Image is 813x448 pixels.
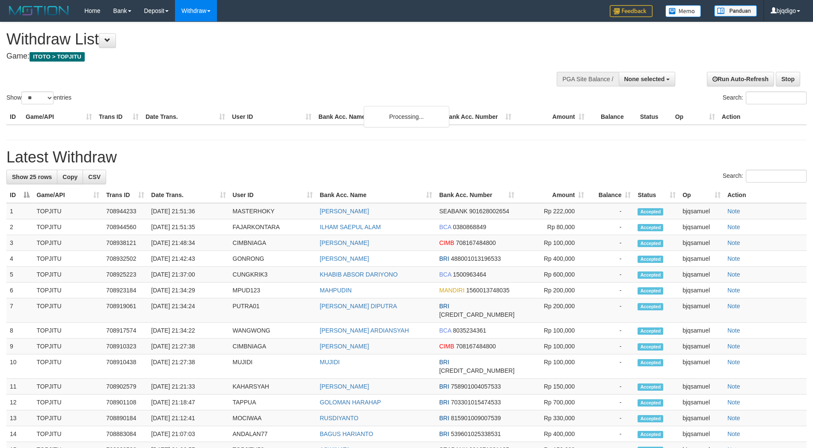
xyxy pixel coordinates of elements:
[320,399,381,406] a: GOLOMAN HARAHAP
[320,303,397,309] a: [PERSON_NAME] DIPUTRA
[6,283,33,298] td: 6
[6,219,33,235] td: 2
[6,339,33,354] td: 9
[6,354,33,379] td: 10
[229,395,317,410] td: TAPPUA
[33,203,103,219] td: TOPJITU
[229,323,317,339] td: WANGWONG
[6,4,71,17] img: MOTION_logo.png
[637,109,672,125] th: Status
[148,379,229,395] td: [DATE] 21:21:33
[33,267,103,283] td: TOPJITU
[727,239,740,246] a: Note
[229,267,317,283] td: CUNGKRIK3
[33,298,103,323] td: TOPJITU
[638,359,663,366] span: Accepted
[518,219,587,235] td: Rp 80,000
[148,203,229,219] td: [DATE] 21:51:36
[638,399,663,407] span: Accepted
[515,109,588,125] th: Amount
[148,283,229,298] td: [DATE] 21:34:29
[6,187,33,203] th: ID: activate to sort column descending
[679,395,724,410] td: bjqsamuel
[148,251,229,267] td: [DATE] 21:42:43
[103,251,148,267] td: 708932502
[587,187,634,203] th: Balance: activate to sort column ascending
[148,235,229,251] td: [DATE] 21:48:34
[229,354,317,379] td: MUJIDI
[587,203,634,219] td: -
[518,395,587,410] td: Rp 700,000
[665,5,701,17] img: Button%20Memo.svg
[679,251,724,267] td: bjqsamuel
[557,72,618,86] div: PGA Site Balance /
[148,267,229,283] td: [DATE] 21:37:00
[33,410,103,426] td: TOPJITU
[439,359,449,365] span: BRI
[518,235,587,251] td: Rp 100,000
[638,415,663,422] span: Accepted
[679,426,724,442] td: bjqsamuel
[6,267,33,283] td: 5
[6,298,33,323] td: 7
[103,426,148,442] td: 708883084
[587,298,634,323] td: -
[451,399,501,406] span: Copy 703301015474533 to clipboard
[727,287,740,294] a: Note
[727,327,740,334] a: Note
[727,383,740,390] a: Note
[610,5,653,17] img: Feedback.jpg
[6,323,33,339] td: 8
[439,311,514,318] span: Copy 605201018847536 to clipboard
[776,72,800,86] a: Stop
[320,287,352,294] a: MAHPUDIN
[587,410,634,426] td: -
[518,298,587,323] td: Rp 200,000
[466,287,510,294] span: Copy 1560013748035 to clipboard
[320,271,398,278] a: KHABIB ABSOR DARIYONO
[148,410,229,426] td: [DATE] 21:12:41
[451,383,501,390] span: Copy 758901004057533 to clipboard
[714,5,757,17] img: panduan.png
[103,395,148,410] td: 708901108
[33,395,103,410] td: TOPJITU
[320,383,369,390] a: [PERSON_NAME]
[439,415,449,421] span: BRI
[148,219,229,235] td: [DATE] 21:51:35
[679,323,724,339] td: bjqsamuel
[103,219,148,235] td: 708944560
[727,399,740,406] a: Note
[22,109,95,125] th: Game/API
[746,91,807,104] input: Search:
[12,174,52,180] span: Show 25 rows
[518,283,587,298] td: Rp 200,000
[103,298,148,323] td: 708919061
[6,203,33,219] td: 1
[587,267,634,283] td: -
[103,235,148,251] td: 708938121
[518,251,587,267] td: Rp 400,000
[33,426,103,442] td: TOPJITU
[148,354,229,379] td: [DATE] 21:27:38
[229,203,317,219] td: MASTERHOKY
[439,383,449,390] span: BRI
[439,255,449,262] span: BRI
[441,109,514,125] th: Bank Acc. Number
[638,224,663,231] span: Accepted
[320,343,369,350] a: [PERSON_NAME]
[229,298,317,323] td: PUTRA01
[320,415,359,421] a: RUSDIYANTO
[679,298,724,323] td: bjqsamuel
[638,303,663,310] span: Accepted
[587,219,634,235] td: -
[6,91,71,104] label: Show entries
[518,267,587,283] td: Rp 600,000
[727,430,740,437] a: Note
[707,72,774,86] a: Run Auto-Refresh
[6,52,534,61] h4: Game:
[229,426,317,442] td: ANDALAN77
[103,203,148,219] td: 708944233
[746,170,807,183] input: Search:
[148,426,229,442] td: [DATE] 21:07:03
[103,323,148,339] td: 708917574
